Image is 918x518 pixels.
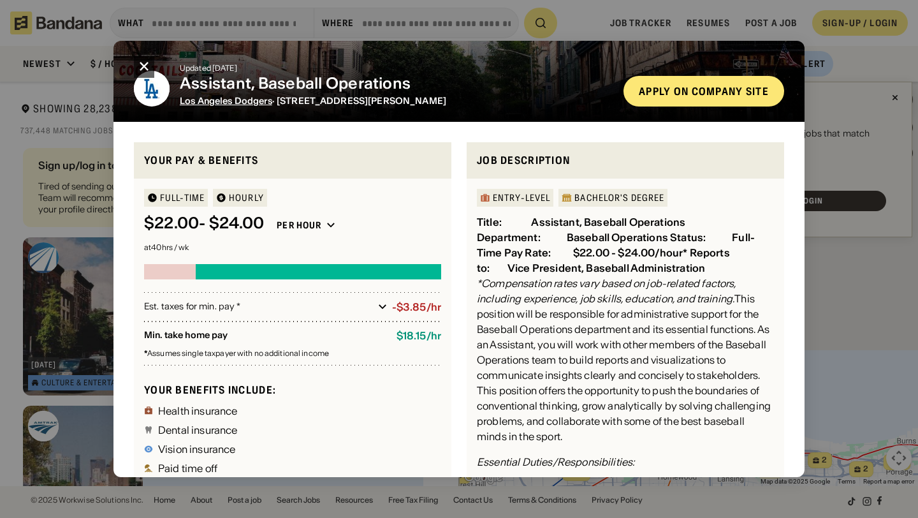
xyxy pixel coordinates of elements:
[229,193,264,202] div: HOURLY
[158,444,236,454] div: Vision insurance
[493,193,550,202] div: Entry-Level
[144,244,441,251] div: at 40 hrs / wk
[574,193,664,202] div: Bachelor's Degree
[477,216,685,228] div: Title: Assistant, Baseball Operations
[397,330,441,342] div: $ 18.15 / hr
[180,75,613,93] div: Assistant, Baseball Operations
[504,246,688,259] div: Pay Rate: $22.00 - $24.00/hour*
[144,350,441,357] div: Assumes single taxpayer with no additional income
[158,463,217,473] div: Paid time off
[477,152,774,168] div: Job Description
[392,301,441,313] div: -$3.85/hr
[144,330,386,342] div: Min. take home pay
[134,71,170,107] img: Los Angeles Dodgers logo
[160,193,205,202] div: Full-time
[477,455,634,468] em: Essential Duties/Responsibilities:
[158,425,238,435] div: Dental insurance
[144,152,441,168] div: Your pay & benefits
[277,219,321,231] div: Per hour
[144,214,264,233] div: $ 22.00 - $24.00
[477,231,668,244] div: Department: Baseball Operations
[158,406,238,416] div: Health insurance
[477,246,730,274] div: Reports to: Vice President, Baseball Administration
[477,214,774,444] div: This position will be responsible for administrative support for the Baseball Operations departme...
[477,231,755,259] div: Status: Full-Time
[180,64,613,72] div: Updated [DATE]
[144,383,441,397] div: Your benefits include:
[477,277,736,305] em: *Compensation rates vary based on job-related factors, including experience, job skills, educatio...
[144,300,373,313] div: Est. taxes for min. pay *
[180,96,613,107] div: · [STREET_ADDRESS][PERSON_NAME]
[639,86,769,96] div: Apply on company site
[180,95,272,107] span: Los Angeles Dodgers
